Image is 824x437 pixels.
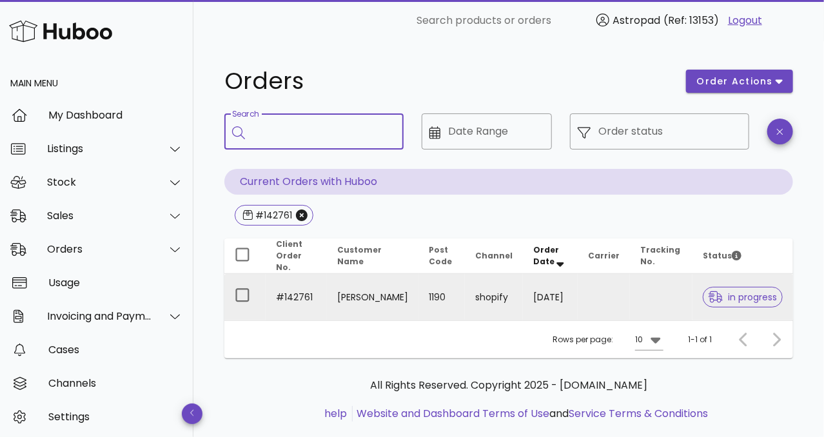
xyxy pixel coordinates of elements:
[47,142,152,155] div: Listings
[523,238,578,274] th: Order Date: Sorted descending. Activate to remove sorting.
[47,243,152,255] div: Orders
[640,244,680,267] span: Tracking No.
[419,238,466,274] th: Post Code
[276,238,302,273] span: Client Order No.
[47,176,152,188] div: Stock
[686,70,793,93] button: order actions
[663,13,719,28] span: (Ref: 13153)
[429,244,453,267] span: Post Code
[266,274,327,320] td: #142761
[728,13,762,28] a: Logout
[578,238,630,274] th: Carrier
[48,411,183,423] div: Settings
[48,377,183,389] div: Channels
[224,70,671,93] h1: Orders
[465,238,523,274] th: Channel
[224,169,793,195] p: Current Orders with Huboo
[465,274,523,320] td: shopify
[337,244,382,267] span: Customer Name
[703,250,741,261] span: Status
[327,274,418,320] td: [PERSON_NAME]
[696,75,774,88] span: order actions
[635,329,663,350] div: 10Rows per page:
[630,238,692,274] th: Tracking No.
[688,334,712,345] div: 1-1 of 1
[635,334,643,345] div: 10
[419,274,466,320] td: 1190
[48,109,183,121] div: My Dashboard
[48,344,183,356] div: Cases
[253,209,292,222] div: #142761
[325,406,348,421] a: help
[327,238,418,274] th: Customer Name
[357,406,550,421] a: Website and Dashboard Terms of Use
[588,250,620,261] span: Carrier
[232,110,259,119] label: Search
[235,378,783,393] p: All Rights Reserved. Copyright 2025 - [DOMAIN_NAME]
[475,250,513,261] span: Channel
[47,209,152,222] div: Sales
[553,321,663,358] div: Rows per page:
[47,310,152,322] div: Invoicing and Payments
[48,277,183,289] div: Usage
[296,209,308,221] button: Close
[692,238,793,274] th: Status
[9,17,112,45] img: Huboo Logo
[266,238,327,274] th: Client Order No.
[523,274,578,320] td: [DATE]
[613,13,660,28] span: Astropad
[569,406,709,421] a: Service Terms & Conditions
[353,406,709,422] li: and
[709,293,777,302] span: in progress
[533,244,559,267] span: Order Date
